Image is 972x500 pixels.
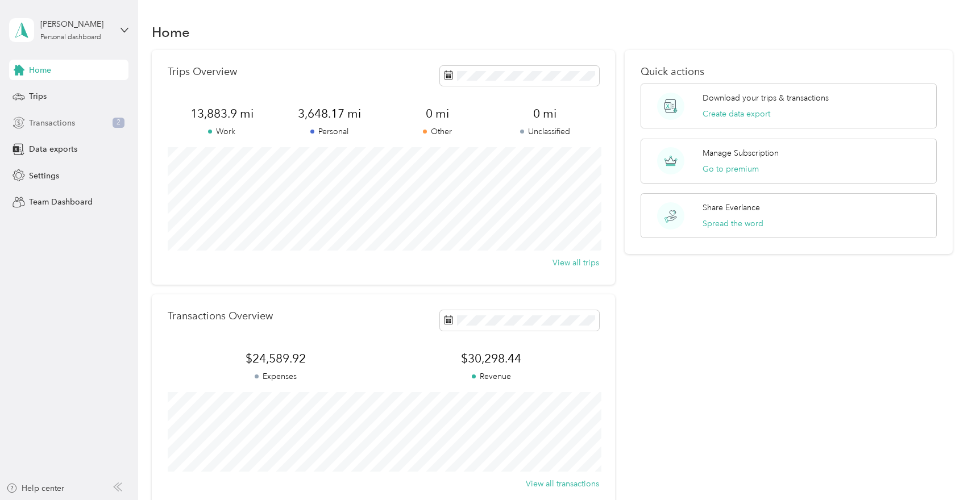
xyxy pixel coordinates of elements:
span: 3,648.17 mi [276,106,384,122]
span: Transactions [29,117,75,129]
p: Other [384,126,492,137]
p: Manage Subscription [703,147,779,159]
button: Go to premium [703,163,759,175]
span: Settings [29,170,59,182]
button: View all trips [553,257,599,269]
p: Download your trips & transactions [703,92,829,104]
p: Revenue [384,370,599,382]
iframe: Everlance-gr Chat Button Frame [908,436,972,500]
p: Unclassified [491,126,599,137]
span: 0 mi [491,106,599,122]
p: Work [168,126,276,137]
p: Quick actions [641,66,936,78]
p: Transactions Overview [168,310,273,322]
span: Trips [29,90,47,102]
span: 13,883.9 mi [168,106,276,122]
span: Team Dashboard [29,196,93,208]
p: Trips Overview [168,66,237,78]
button: View all transactions [526,478,599,490]
span: Data exports [29,143,77,155]
div: [PERSON_NAME] [40,18,111,30]
span: $24,589.92 [168,351,383,366]
span: $30,298.44 [384,351,599,366]
span: 0 mi [384,106,492,122]
span: 2 [113,118,124,128]
div: Personal dashboard [40,34,101,41]
h1: Home [152,26,190,38]
span: Home [29,64,51,76]
p: Share Everlance [703,202,760,214]
p: Personal [276,126,384,137]
p: Expenses [168,370,383,382]
button: Spread the word [703,218,763,230]
button: Create data export [703,108,770,120]
button: Help center [6,482,64,494]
